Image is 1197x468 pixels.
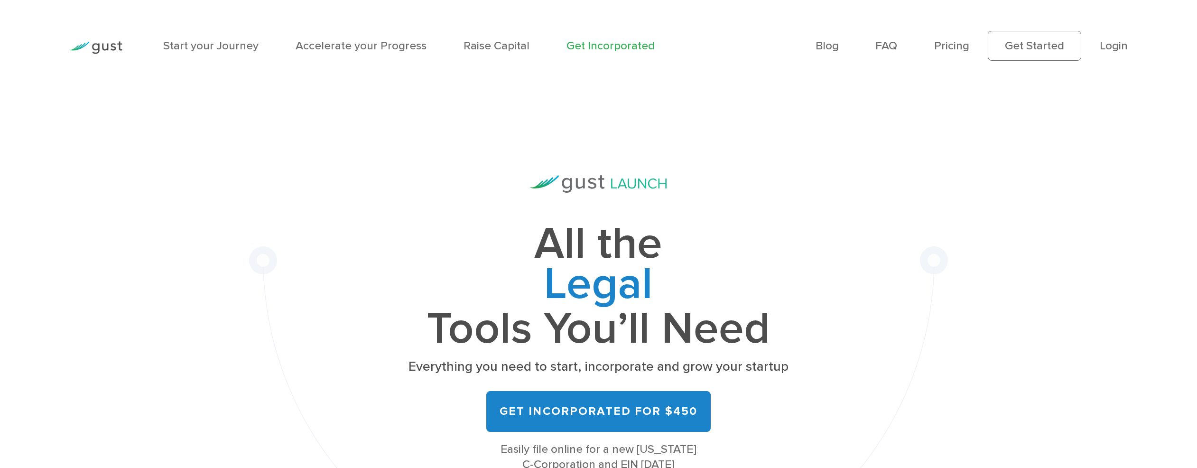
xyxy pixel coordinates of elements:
[816,39,839,53] a: Blog
[486,391,711,432] a: Get Incorporated for $450
[530,175,667,193] img: Gust Launch Logo
[163,39,259,53] a: Start your Journey
[875,39,897,53] a: FAQ
[934,39,969,53] a: Pricing
[296,39,427,53] a: Accelerate your Progress
[566,39,655,53] a: Get Incorporated
[69,41,122,54] img: Gust Logo
[1100,39,1128,53] a: Login
[408,358,789,375] p: Everything you need to start, incorporate and grow your startup
[988,31,1081,61] a: Get Started
[408,224,789,349] h1: All the Tools You’ll Need
[464,39,529,53] a: Raise Capital
[408,264,789,309] span: Legal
